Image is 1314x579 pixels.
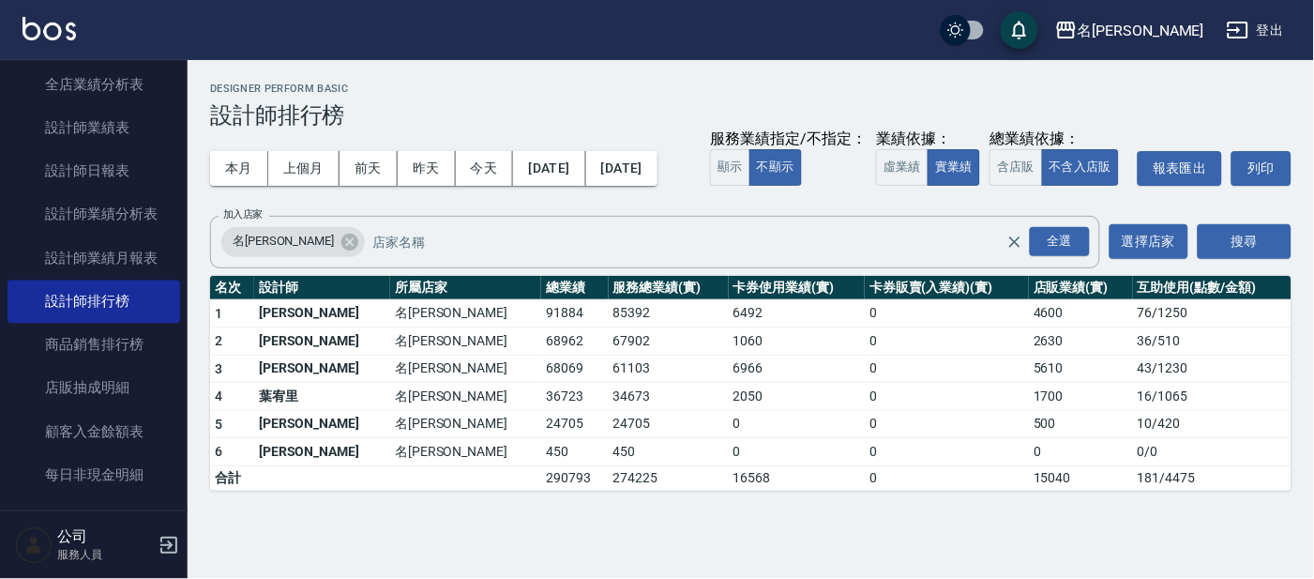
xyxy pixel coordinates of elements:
[710,130,867,149] div: 服務業績指定/不指定：
[221,227,365,257] div: 名[PERSON_NAME]
[8,63,180,106] a: 全店業績分析表
[215,389,222,404] span: 4
[1133,276,1291,300] th: 互助使用(點數/金額)
[586,151,657,186] button: [DATE]
[729,276,865,300] th: 卡券使用業績(實)
[57,527,153,546] h5: 公司
[1110,224,1188,259] button: 選擇店家
[865,465,1029,490] td: 0
[254,410,390,438] td: [PERSON_NAME]
[710,149,750,186] button: 顯示
[729,355,865,383] td: 6966
[8,149,180,192] a: 設計師日報表
[390,328,541,356] td: 名[PERSON_NAME]
[1133,383,1291,411] td: 16 / 1065
[1133,465,1291,490] td: 181 / 4475
[1138,151,1222,186] button: 報表匯出
[541,328,608,356] td: 68962
[541,355,608,383] td: 68069
[210,276,254,300] th: 名次
[8,323,180,366] a: 商品銷售排行榜
[390,299,541,328] td: 名[PERSON_NAME]
[729,465,865,490] td: 16568
[541,299,608,328] td: 91884
[1133,438,1291,466] td: 0 / 0
[729,299,865,328] td: 6492
[541,383,608,411] td: 36723
[541,438,608,466] td: 450
[215,417,222,432] span: 5
[8,106,180,149] a: 設計師業績表
[254,276,390,300] th: 設計師
[865,438,1029,466] td: 0
[989,130,1128,149] div: 總業績依據：
[865,276,1029,300] th: 卡券販賣(入業績)(實)
[254,355,390,383] td: [PERSON_NAME]
[513,151,585,186] button: [DATE]
[1219,13,1291,48] button: 登出
[254,328,390,356] td: [PERSON_NAME]
[223,207,263,221] label: 加入店家
[865,355,1029,383] td: 0
[254,383,390,411] td: 葉宥里
[221,232,345,251] span: 名[PERSON_NAME]
[609,438,729,466] td: 450
[1231,151,1291,186] button: 列印
[8,410,180,453] a: 顧客入金餘額表
[1002,229,1028,255] button: Clear
[1029,299,1133,328] td: 4600
[8,280,180,323] a: 設計師排行榜
[729,438,865,466] td: 0
[254,299,390,328] td: [PERSON_NAME]
[368,225,1038,258] input: 店家名稱
[210,465,254,490] td: 合計
[1029,276,1133,300] th: 店販業績(實)
[215,361,222,376] span: 3
[609,383,729,411] td: 34673
[876,149,929,186] button: 虛業績
[1029,383,1133,411] td: 1700
[390,355,541,383] td: 名[PERSON_NAME]
[1029,328,1133,356] td: 2630
[8,192,180,236] a: 設計師業績分析表
[865,328,1029,356] td: 0
[1042,149,1120,186] button: 不含入店販
[1029,410,1133,438] td: 500
[609,355,729,383] td: 61103
[1133,299,1291,328] td: 76 / 1250
[865,410,1029,438] td: 0
[928,149,980,186] button: 實業績
[8,496,180,540] a: 每日收支明細
[865,299,1029,328] td: 0
[15,526,53,564] img: Person
[215,306,222,321] span: 1
[254,438,390,466] td: [PERSON_NAME]
[1001,11,1038,49] button: save
[1029,355,1133,383] td: 5610
[215,444,222,459] span: 6
[398,151,456,186] button: 昨天
[390,410,541,438] td: 名[PERSON_NAME]
[609,276,729,300] th: 服務總業績(實)
[57,546,153,563] p: 服務人員
[609,465,729,490] td: 274225
[609,328,729,356] td: 67902
[390,438,541,466] td: 名[PERSON_NAME]
[210,276,1291,491] table: a dense table
[23,17,76,40] img: Logo
[1029,438,1133,466] td: 0
[1198,224,1291,259] button: 搜尋
[729,383,865,411] td: 2050
[865,383,1029,411] td: 0
[8,366,180,409] a: 店販抽成明細
[876,130,980,149] div: 業績依據：
[390,383,541,411] td: 名[PERSON_NAME]
[749,149,802,186] button: 不顯示
[1133,328,1291,356] td: 36 / 510
[210,102,1291,129] h3: 設計師排行榜
[8,453,180,496] a: 每日非現金明細
[1078,19,1204,42] div: 名[PERSON_NAME]
[989,149,1042,186] button: 含店販
[210,83,1291,95] h2: Designer Perform Basic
